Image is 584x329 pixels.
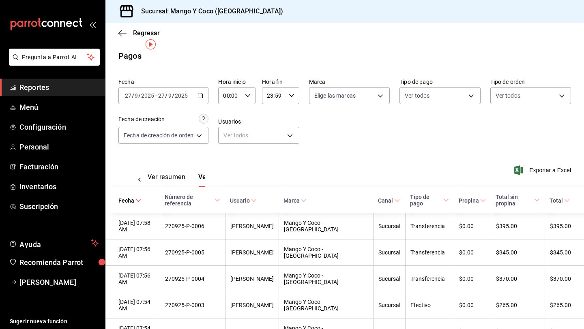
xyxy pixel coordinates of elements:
[172,92,174,99] span: /
[459,223,486,229] div: $0.00
[165,276,220,282] div: 270925-P-0004
[496,92,520,100] span: Ver todos
[165,223,220,229] div: 270925-P-0006
[490,79,571,85] label: Tipo de orden
[118,299,155,312] div: [DATE] 07:54 AM
[314,92,356,100] span: Elige las marcas
[284,299,368,312] div: Mango Y Coco - [GEOGRAPHIC_DATA]
[133,29,160,37] span: Regresar
[174,92,188,99] input: ----
[496,194,540,207] span: Total sin propina
[19,161,99,172] span: Facturación
[550,302,571,308] div: $265.00
[550,276,571,282] div: $370.00
[550,223,571,229] div: $395.00
[19,181,99,192] span: Inventarios
[459,302,486,308] div: $0.00
[134,92,138,99] input: --
[410,276,449,282] div: Transferencia
[378,223,400,229] div: Sucursal
[118,272,155,285] div: [DATE] 07:56 AM
[19,257,99,268] span: Recomienda Parrot
[155,92,157,99] span: -
[6,59,100,67] a: Pregunta a Parrot AI
[284,246,368,259] div: Mango Y Coco - [GEOGRAPHIC_DATA]
[459,276,486,282] div: $0.00
[283,197,307,204] span: Marca
[146,39,156,49] img: Tooltip marker
[19,102,99,113] span: Menú
[118,246,155,259] div: [DATE] 07:56 AM
[22,53,87,62] span: Pregunta a Parrot AI
[515,165,571,175] button: Exportar a Excel
[284,220,368,233] div: Mango Y Coco - [GEOGRAPHIC_DATA]
[118,115,165,124] div: Fecha de creación
[19,277,99,288] span: [PERSON_NAME]
[410,249,449,256] div: Transferencia
[399,79,480,85] label: Tipo de pago
[230,249,274,256] div: [PERSON_NAME]
[148,173,205,187] div: navigation tabs
[378,276,400,282] div: Sucursal
[378,197,400,204] span: Canal
[410,194,449,207] span: Tipo de pago
[125,92,132,99] input: --
[230,223,274,229] div: [PERSON_NAME]
[19,141,99,152] span: Personal
[218,119,299,124] label: Usuarios
[19,238,88,248] span: Ayuda
[19,82,99,93] span: Reportes
[118,29,160,37] button: Regresar
[165,92,167,99] span: /
[89,21,96,28] button: open_drawer_menu
[309,79,390,85] label: Marca
[148,173,185,187] button: Ver resumen
[168,92,172,99] input: --
[405,92,429,100] span: Ver todos
[141,92,155,99] input: ----
[118,197,141,204] span: Fecha
[10,317,99,326] span: Sugerir nueva función
[262,79,299,85] label: Hora fin
[158,92,165,99] input: --
[218,79,255,85] label: Hora inicio
[165,194,220,207] span: Número de referencia
[410,302,449,308] div: Efectivo
[124,131,193,139] span: Fecha de creación de orden
[135,6,283,16] h3: Sucursal: Mango Y Coco ([GEOGRAPHIC_DATA])
[230,197,257,204] span: Usuario
[230,302,274,308] div: [PERSON_NAME]
[496,223,540,229] div: $395.00
[459,249,486,256] div: $0.00
[496,249,540,256] div: $345.00
[459,197,486,204] span: Propina
[496,302,540,308] div: $265.00
[198,173,230,187] button: Ver pagos
[550,249,571,256] div: $345.00
[118,79,208,85] label: Fecha
[132,92,134,99] span: /
[410,223,449,229] div: Transferencia
[9,49,100,66] button: Pregunta a Parrot AI
[19,122,99,132] span: Configuración
[378,249,400,256] div: Sucursal
[550,197,570,204] span: Total
[218,127,299,144] div: Ver todos
[118,50,142,62] div: Pagos
[19,201,99,212] span: Suscripción
[230,276,274,282] div: [PERSON_NAME]
[118,220,155,233] div: [DATE] 07:58 AM
[378,302,400,308] div: Sucursal
[284,272,368,285] div: Mango Y Coco - [GEOGRAPHIC_DATA]
[138,92,141,99] span: /
[496,276,540,282] div: $370.00
[165,249,220,256] div: 270925-P-0005
[165,302,220,308] div: 270925-P-0003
